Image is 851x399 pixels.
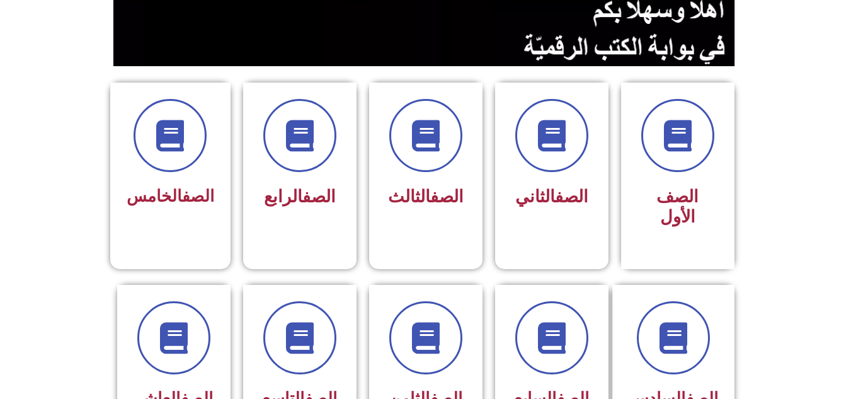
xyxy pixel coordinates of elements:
a: الصف [555,187,588,207]
span: الثالث [388,187,464,207]
span: الرابع [264,187,336,207]
a: الصف [182,187,214,205]
span: الثاني [515,187,588,207]
span: الصف الأول [656,187,699,227]
a: الصف [302,187,336,207]
a: الصف [430,187,464,207]
span: الخامس [127,187,214,205]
